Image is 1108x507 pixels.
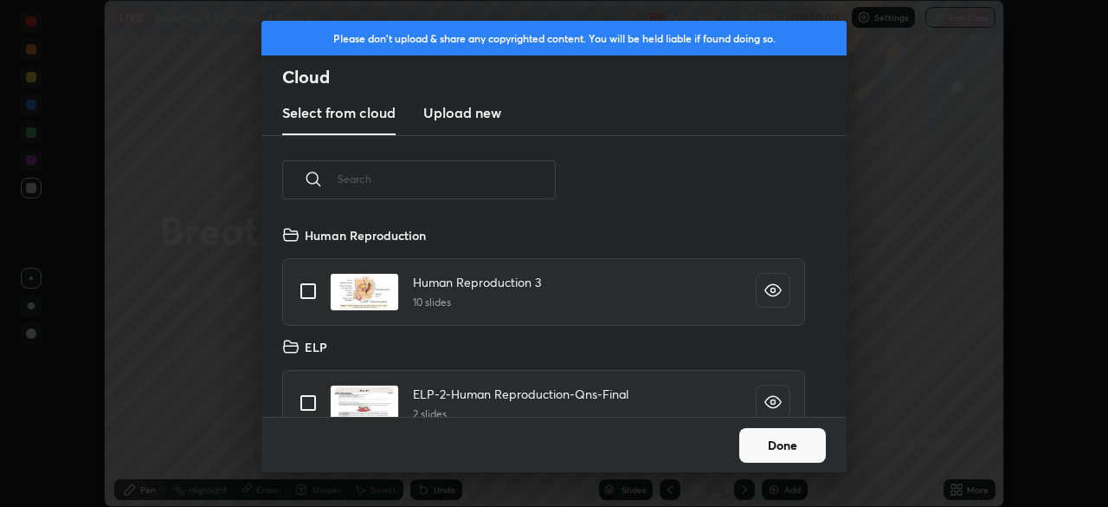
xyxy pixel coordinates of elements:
img: 1683347003ZOFEMG.pdf [330,273,399,311]
button: Done [739,428,826,463]
img: 1683760168683LMM.pdf [330,385,399,423]
h5: 2 slides [413,406,628,422]
h5: 10 slides [413,295,541,310]
div: grid [261,219,826,417]
h4: Human Reproduction 3 [413,273,541,291]
input: Search [338,142,556,216]
h3: Select from cloud [282,102,396,123]
h4: Human Reproduction [305,226,426,244]
h4: ELP-2-Human Reproduction-Qns-Final [413,385,628,403]
h2: Cloud [282,66,847,88]
h3: Upload new [423,102,501,123]
h4: ELP [305,338,327,356]
div: Please don't upload & share any copyrighted content. You will be held liable if found doing so. [261,21,847,55]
